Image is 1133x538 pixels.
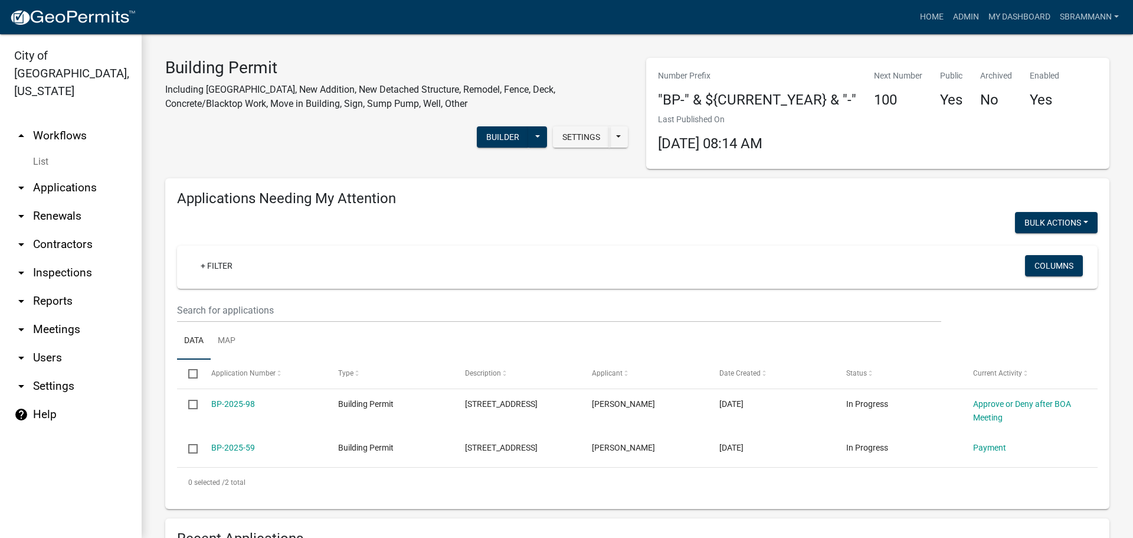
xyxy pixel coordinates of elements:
h3: Building Permit [165,58,628,78]
i: arrow_drop_down [14,322,28,337]
h4: Yes [940,92,962,109]
a: Home [915,6,948,28]
span: 05/30/2025 [719,443,744,452]
span: [DATE] 08:14 AM [658,135,762,152]
h4: 100 [874,92,922,109]
datatable-header-cell: Date Created [708,360,834,388]
button: Builder [477,126,529,148]
i: arrow_drop_down [14,209,28,223]
span: Current Activity [973,369,1022,377]
a: My Dashboard [984,6,1055,28]
button: Settings [553,126,610,148]
button: Columns [1025,255,1083,276]
span: Date Created [719,369,761,377]
span: Building Permit [338,443,394,452]
p: Last Published On [658,113,762,126]
h4: Yes [1030,92,1059,109]
h4: Applications Needing My Attention [177,190,1098,207]
datatable-header-cell: Application Number [199,360,326,388]
i: arrow_drop_down [14,379,28,393]
i: arrow_drop_up [14,129,28,143]
p: Next Number [874,70,922,82]
span: Type [338,369,353,377]
a: BP-2025-59 [211,443,255,452]
span: Applicant [592,369,623,377]
span: In Progress [846,443,888,452]
a: Admin [948,6,984,28]
a: + Filter [191,255,242,276]
i: arrow_drop_down [14,294,28,308]
datatable-header-cell: Current Activity [962,360,1089,388]
i: arrow_drop_down [14,266,28,280]
span: 0 selected / [188,478,225,487]
a: Map [211,322,243,360]
i: arrow_drop_down [14,351,28,365]
span: Susan Brammann [592,443,655,452]
a: BP-2025-98 [211,399,255,409]
button: Bulk Actions [1015,212,1098,233]
datatable-header-cell: Applicant [581,360,708,388]
i: arrow_drop_down [14,237,28,252]
i: help [14,407,28,422]
h4: "BP-" & ${CURRENT_YEAR} & "-" [658,92,856,109]
input: Search for applications [177,298,941,322]
span: Status [846,369,867,377]
span: 408 COURT ST [465,443,538,452]
datatable-header-cell: Description [454,360,581,388]
p: Archived [980,70,1012,82]
span: 08/11/2025 [719,399,744,409]
a: Data [177,322,211,360]
p: Public [940,70,962,82]
div: 2 total [177,468,1098,497]
a: Approve or Deny after BOA Meeting [973,399,1071,422]
p: Including [GEOGRAPHIC_DATA], New Addition, New Detached Structure, Remodel, Fence, Deck, Concrete... [165,83,628,111]
h4: No [980,92,1012,109]
datatable-header-cell: Status [835,360,962,388]
span: 201 5TH ST [465,399,538,409]
a: SBrammann [1055,6,1124,28]
span: Application Number [211,369,276,377]
i: arrow_drop_down [14,181,28,195]
p: Enabled [1030,70,1059,82]
span: Building Permit [338,399,394,409]
span: Description [465,369,501,377]
a: Payment [973,443,1006,452]
datatable-header-cell: Type [327,360,454,388]
p: Number Prefix [658,70,856,82]
span: Bruce L Burger [592,399,655,409]
span: In Progress [846,399,888,409]
datatable-header-cell: Select [177,360,199,388]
